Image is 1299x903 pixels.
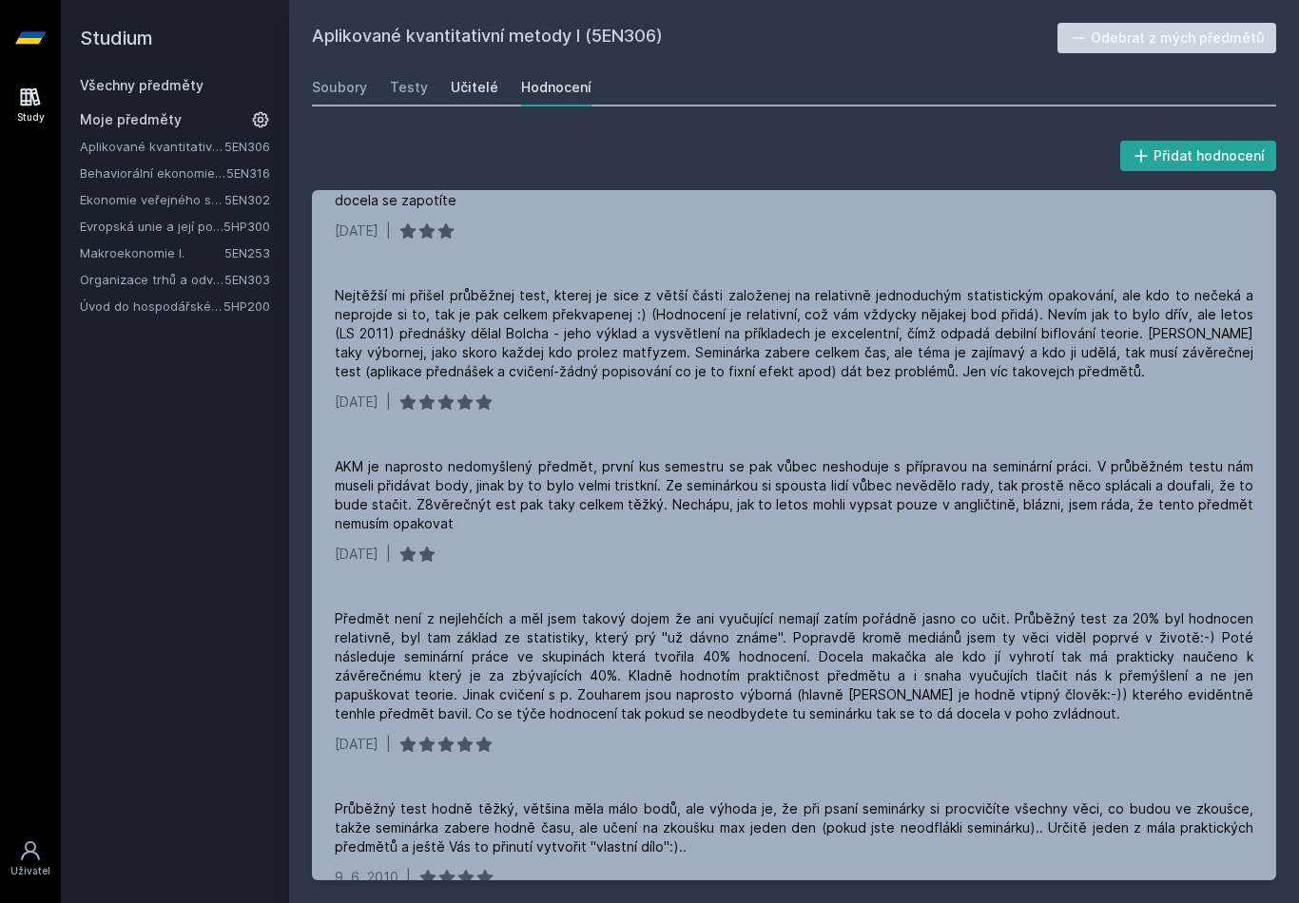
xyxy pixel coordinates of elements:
[521,68,591,106] a: Hodnocení
[80,297,223,316] a: Úvod do hospodářské a sociální politiky
[390,78,428,97] div: Testy
[335,735,378,754] div: [DATE]
[80,163,226,183] a: Behaviorální ekonomie a hospodářská politika
[80,270,224,289] a: Organizace trhů a odvětví
[386,393,391,412] div: |
[451,78,498,97] div: Učitelé
[312,23,1057,53] h2: Aplikované kvantitativní metody I (5EN306)
[335,286,1253,381] div: Nejtěžší mi přišel průběžnej test, kterej je sice z větší části založenej na relativně jednoduchý...
[335,799,1253,856] div: Průběžný test hodně těžký, většina měla málo bodů, ale výhoda je, že při psaní seminárky si procv...
[1120,141,1277,171] button: Přidat hodnocení
[80,217,223,236] a: Evropská unie a její politiky
[80,190,224,209] a: Ekonomie veřejného sektoru
[224,139,270,154] a: 5EN306
[335,545,378,564] div: [DATE]
[335,221,378,240] div: [DATE]
[386,221,391,240] div: |
[386,735,391,754] div: |
[80,137,224,156] a: Aplikované kvantitativní metody I
[223,298,270,314] a: 5HP200
[10,864,50,878] div: Uživatel
[390,68,428,106] a: Testy
[406,868,411,887] div: |
[223,219,270,234] a: 5HP300
[312,78,367,97] div: Soubory
[1057,23,1277,53] button: Odebrat z mých předmětů
[4,76,57,134] a: Study
[386,545,391,564] div: |
[335,609,1253,723] div: Předmět není z nejlehčích a měl jsem takový dojem že ani vyučující nemají zatím pořádně jasno co ...
[4,830,57,888] a: Uživatel
[335,172,1253,210] div: Klíčová je seminárka, pokud ji uděláte poctivě, závěrečný test pro vás nebude tolik těžký. Než al...
[224,245,270,260] a: 5EN253
[312,68,367,106] a: Soubory
[451,68,498,106] a: Učitelé
[224,192,270,207] a: 5EN302
[335,868,398,887] div: 9. 6. 2010
[226,165,270,181] a: 5EN316
[224,272,270,287] a: 5EN303
[80,243,224,262] a: Makroekonomie I.
[80,77,204,93] a: Všechny předměty
[335,393,378,412] div: [DATE]
[17,110,45,125] div: Study
[521,78,591,97] div: Hodnocení
[335,457,1253,533] div: AKM je naprosto nedomyšlený předmět, první kus semestru se pak vůbec neshoduje s přípravou na sem...
[80,110,182,129] span: Moje předměty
